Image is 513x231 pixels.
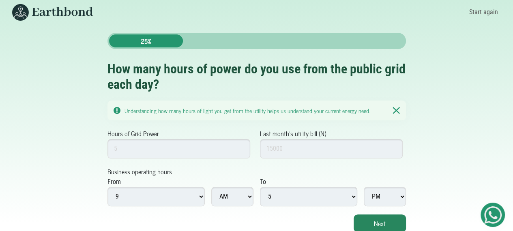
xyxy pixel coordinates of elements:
[107,167,172,176] label: Business operating hours
[260,177,266,187] div: To
[393,107,399,114] img: Notication Pane Close Icon
[109,34,183,47] div: 25%
[260,139,403,158] input: 15000
[124,106,370,115] small: Understanding how many hours of light you get from the utility helps us understand your current e...
[260,128,326,138] label: Last month's utility bill (N)
[114,107,120,114] img: Notication Pane Caution Icon
[107,177,121,187] div: From
[107,61,406,92] h2: How many hours of power do you use from the public grid each day?
[466,5,501,19] a: Start again
[12,4,93,21] img: Earthbond's long logo for desktop view
[107,139,251,158] input: 5
[107,128,159,138] label: Hours of Grid Power
[484,206,502,224] img: Get Started On Earthbond Via Whatsapp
